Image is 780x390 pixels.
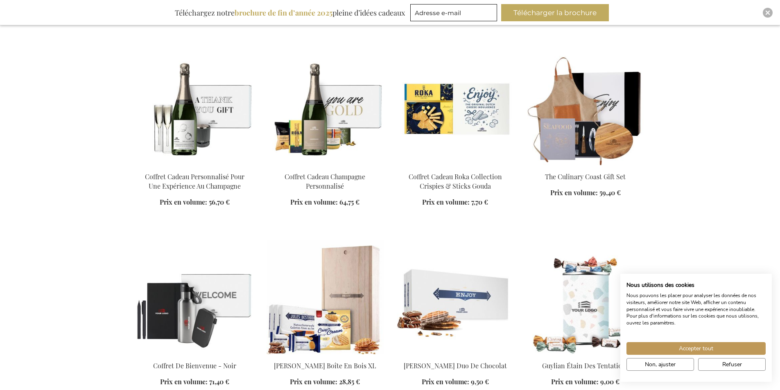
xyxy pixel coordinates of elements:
img: Coffret Cadeau Champagne Personnalisé [267,51,384,165]
span: Prix en volume: [160,377,208,386]
span: 59,40 € [599,188,621,197]
a: The Culinary Coast Gift Set [545,172,626,181]
button: Accepter tous les cookies [626,342,766,355]
span: Prix en volume: [550,188,598,197]
a: Guylian Étain Des Tentations [527,351,644,359]
button: Ajustez les préférences de cookie [626,358,694,371]
h2: Nous utilisons des cookies [626,282,766,289]
span: Prix en volume: [160,198,207,206]
img: Jules Destrooper XL Wooden Box Personalised 1 [267,240,384,354]
span: Prix en volume: [290,377,337,386]
span: 7,70 € [471,198,488,206]
a: [PERSON_NAME] Duo De Chocolat [404,361,507,370]
a: [PERSON_NAME] Boîte En Bois XL [274,361,376,370]
a: Prix en volume: 71,40 € [160,377,229,387]
span: Prix en volume: [422,377,469,386]
a: Coffret Cadeau Roka Collection Crispies & Sticks Gouda [409,172,502,190]
span: 56,70 € [209,198,230,206]
a: Prix en volume: 28,85 € [290,377,360,387]
a: Prix en volume: 64,75 € [290,198,359,207]
a: Welcome Aboard Gift Box - Black [136,351,253,359]
div: Close [763,8,773,18]
img: Welcome Aboard Gift Box - Black [136,240,253,354]
a: Prix en volume: 7,70 € [422,198,488,207]
img: Coffret Cadeau Personnalisé Pour Une Expérience Au Champagne [136,51,253,165]
b: brochure de fin d’année 2025 [235,8,332,18]
a: Prix en volume: 56,70 € [160,198,230,207]
a: Coffret Cadeau Champagne Personnalisé [285,172,365,190]
a: Prix en volume: 9,00 € [551,377,619,387]
a: Coffret Cadeau Personnalisé Pour Une Expérience Au Champagne [145,172,244,190]
a: The Culinary Coast Gift Set [527,162,644,170]
span: Prix en volume: [422,198,470,206]
p: Nous pouvons les placer pour analyser les données de nos visiteurs, améliorer notre site Web, aff... [626,292,766,327]
button: Télécharger la brochure [501,4,609,21]
span: Refuser [722,360,742,369]
a: Coffret Cadeau Champagne Personnalisé [267,162,384,170]
span: Accepter tout [679,344,713,353]
span: Prix en volume: [290,198,338,206]
span: Non, ajuster [645,360,676,369]
button: Refuser tous les cookies [698,358,766,371]
span: Prix en volume: [551,377,599,386]
a: Coffret De Bienvenue - Noir [153,361,236,370]
span: 64,75 € [339,198,359,206]
a: Prix en volume: 9,50 € [422,377,489,387]
a: Guylian Étain Des Tentations [542,361,629,370]
div: Téléchargez notre pleine d’idées cadeaux [171,4,409,21]
span: 9,50 € [471,377,489,386]
img: Roka Collection Crispies & Sticks Gouda Cheese Gift Box [397,51,514,165]
form: marketing offers and promotions [410,4,500,24]
a: Coffret Cadeau Personnalisé Pour Une Expérience Au Champagne [136,162,253,170]
img: Guylian Étain Des Tentations [527,240,644,354]
span: 71,40 € [209,377,229,386]
img: Close [765,10,770,15]
a: Prix en volume: 59,40 € [550,188,621,198]
img: The Culinary Coast Gift Set [527,51,644,165]
a: Roka Collection Crispies & Sticks Gouda Cheese Gift Box [397,162,514,170]
a: Jules Destrooper Chocolate Duo [397,351,514,359]
a: Jules Destrooper XL Wooden Box Personalised 1 [267,351,384,359]
img: Jules Destrooper Chocolate Duo [397,240,514,354]
input: Adresse e-mail [410,4,497,21]
span: 9,00 € [600,377,619,386]
span: 28,85 € [339,377,360,386]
